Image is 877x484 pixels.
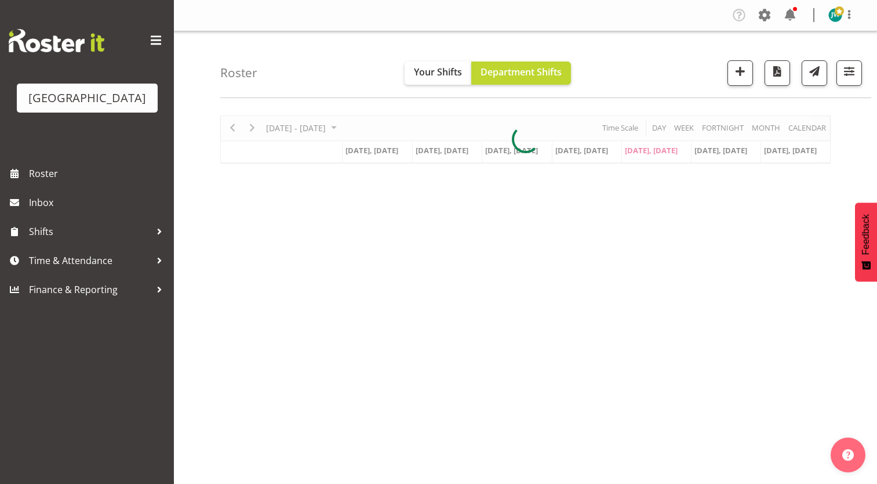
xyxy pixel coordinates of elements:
[765,60,790,86] button: Download a PDF of the roster according to the set date range.
[28,89,146,107] div: [GEOGRAPHIC_DATA]
[414,66,462,78] span: Your Shifts
[836,60,862,86] button: Filter Shifts
[861,214,871,255] span: Feedback
[29,165,168,182] span: Roster
[842,449,854,461] img: help-xxl-2.png
[29,281,151,298] span: Finance & Reporting
[29,223,151,240] span: Shifts
[9,29,104,52] img: Rosterit website logo
[855,203,877,281] button: Feedback - Show survey
[828,8,842,22] img: jen-watts10207.jpg
[29,252,151,269] span: Time & Attendance
[471,62,571,85] button: Department Shifts
[481,66,562,78] span: Department Shifts
[802,60,827,86] button: Send a list of all shifts for the selected filtered period to all rostered employees.
[220,66,257,80] h4: Roster
[405,62,471,85] button: Your Shifts
[29,194,168,211] span: Inbox
[727,60,753,86] button: Add a new shift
